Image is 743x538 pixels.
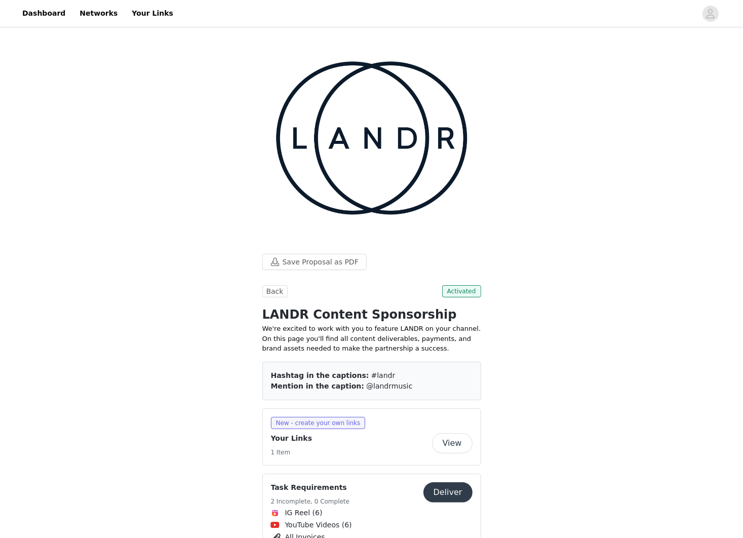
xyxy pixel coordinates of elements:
[271,448,312,457] h5: 1 Item
[271,417,366,429] span: New - create your own links
[262,285,288,297] button: Back
[271,382,364,390] span: Mention in the caption:
[126,2,179,25] a: Your Links
[432,433,473,453] button: View
[262,305,481,324] h1: LANDR Content Sponsorship
[706,6,715,22] div: avatar
[250,29,493,247] img: campaign image
[262,254,367,270] button: Save Proposal as PDF
[423,482,473,503] button: Deliver
[271,433,312,444] h4: Your Links
[271,482,350,493] h4: Task Requirements
[271,497,350,506] h5: 2 Incomplete, 0 Complete
[371,371,396,379] span: #landr
[271,509,279,517] img: Instagram Reels Icon
[442,285,481,297] span: Activated
[73,2,124,25] a: Networks
[271,371,369,379] span: Hashtag in the captions:
[285,508,323,518] span: IG Reel (6)
[262,324,481,354] p: We're excited to work with you to feature LANDR on your channel. On this page you'll find all con...
[16,2,71,25] a: Dashboard
[366,382,412,390] span: @landrmusic
[285,520,352,530] span: YouTube Videos (6)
